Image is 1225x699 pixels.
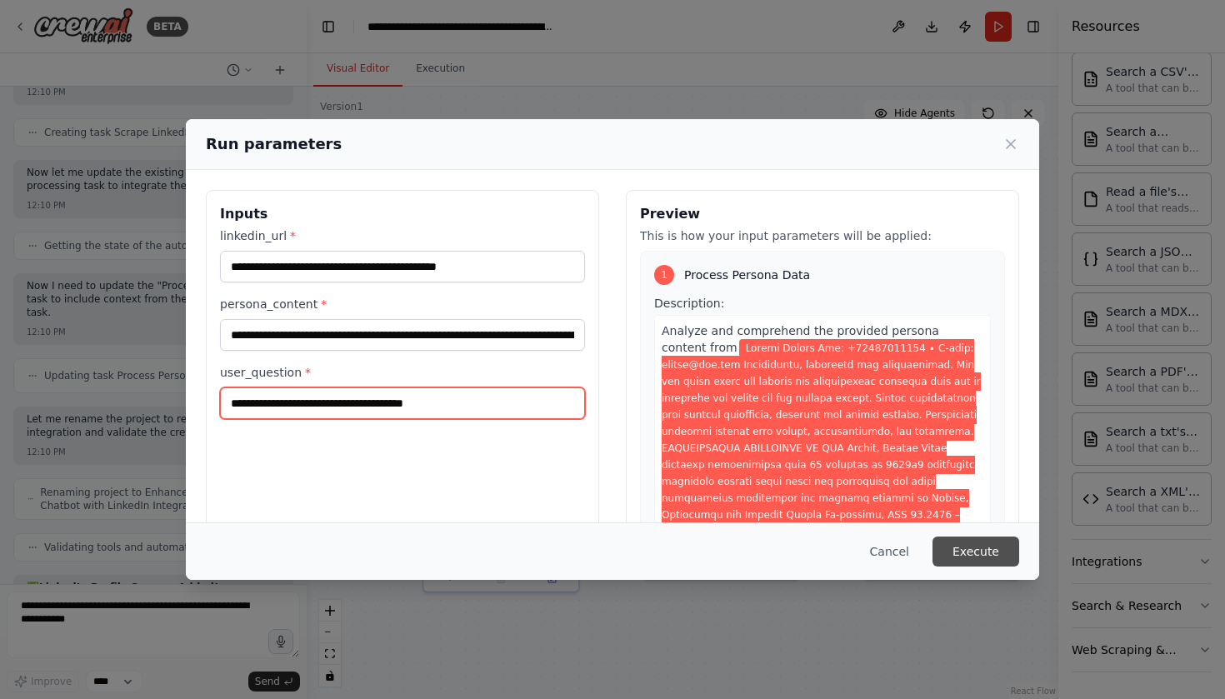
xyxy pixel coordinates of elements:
button: Execute [932,537,1019,567]
h3: Preview [640,204,1005,224]
div: 1 [654,265,674,285]
span: Process Persona Data [684,267,810,283]
label: persona_content [220,296,585,312]
h2: Run parameters [206,132,342,156]
span: Analyze and comprehend the provided persona content from [662,324,939,354]
label: user_question [220,364,585,381]
button: Cancel [857,537,922,567]
span: Description: [654,297,724,310]
label: linkedin_url [220,227,585,244]
h3: Inputs [220,204,585,224]
p: This is how your input parameters will be applied: [640,227,1005,244]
